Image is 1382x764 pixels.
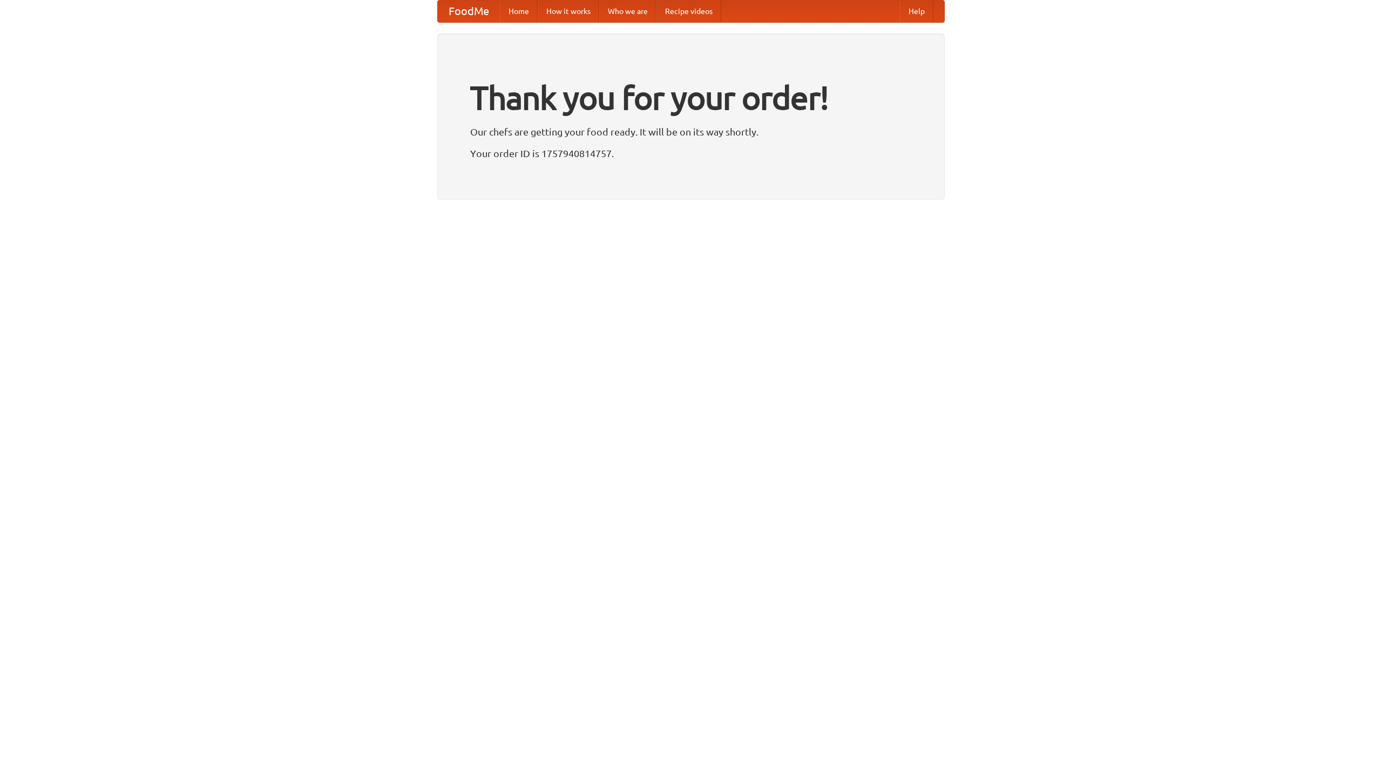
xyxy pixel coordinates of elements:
p: Our chefs are getting your food ready. It will be on its way shortly. [470,124,912,140]
h1: Thank you for your order! [470,72,912,124]
a: FoodMe [438,1,500,22]
a: Recipe videos [656,1,721,22]
a: Who we are [599,1,656,22]
a: Home [500,1,538,22]
a: Help [900,1,933,22]
p: Your order ID is 1757940814757. [470,145,912,161]
a: How it works [538,1,599,22]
